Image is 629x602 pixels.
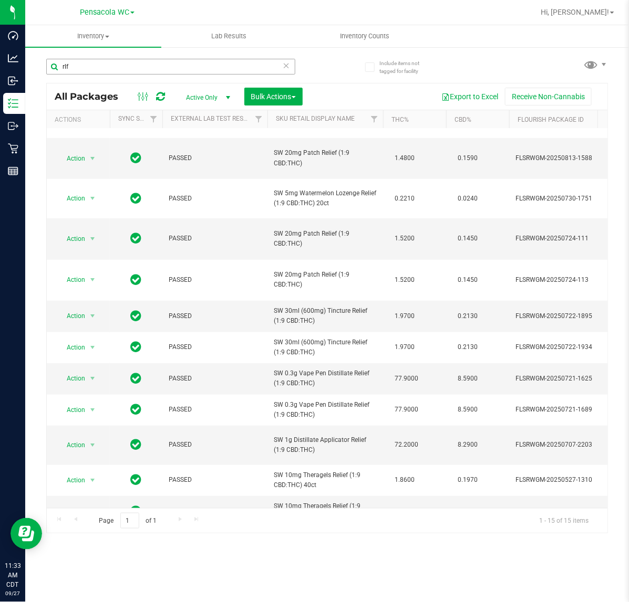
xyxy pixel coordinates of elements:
[326,31,404,41] span: Inventory Counts
[86,504,99,519] span: select
[274,306,377,326] span: SW 30ml (600mg) Tincture Relief (1:9 CBD:THC)
[515,405,618,415] span: FLSRWGM-20250721-1689
[55,91,129,102] span: All Packages
[86,403,99,417] span: select
[274,400,377,420] span: SW 0.3g Vape Pen Distillate Relief (1:9 CBD:THC)
[8,53,18,64] inline-svg: Analytics
[86,371,99,386] span: select
[389,371,424,386] span: 77.9000
[25,25,161,47] a: Inventory
[297,25,433,47] a: Inventory Counts
[505,88,592,105] button: Receive Non-Cannabis
[86,438,99,452] span: select
[169,475,261,485] span: PASSED
[515,475,618,485] span: FLSRWGM-20250527-1310
[131,272,142,287] span: In Sync
[515,234,618,244] span: FLSRWGM-20250724-111
[389,272,420,288] span: 1.5200
[389,504,420,519] span: 1.8600
[276,115,355,122] a: Sku Retail Display Name
[515,342,618,352] span: FLSRWGM-20250722-1934
[452,151,483,166] span: 0.1590
[389,231,420,246] span: 1.5200
[57,403,86,417] span: Action
[251,92,296,101] span: Bulk Actions
[57,371,86,386] span: Action
[274,270,377,290] span: SW 20mg Patch Relief (1:9 CBD:THC)
[57,473,86,488] span: Action
[452,231,483,246] span: 0.1450
[452,371,483,386] span: 8.5900
[169,342,261,352] span: PASSED
[455,116,471,123] a: CBD%
[515,440,618,450] span: FLSRWGM-20250707-2203
[452,309,483,324] span: 0.2130
[274,148,377,168] span: SW 20mg Patch Relief (1:9 CBD:THC)
[131,151,142,165] span: In Sync
[515,374,618,384] span: FLSRWGM-20250721-1625
[8,76,18,86] inline-svg: Inbound
[435,88,505,105] button: Export to Excel
[389,472,420,488] span: 1.8600
[57,340,86,355] span: Action
[366,110,383,128] a: Filter
[452,402,483,417] span: 8.5900
[452,504,483,519] span: 0.1970
[389,402,424,417] span: 77.9000
[8,121,18,131] inline-svg: Outbound
[274,188,377,208] span: SW 5mg Watermelon Lozenge Relief (1:9 CBD:THC) 20ct
[274,229,377,249] span: SW 20mg Patch Relief (1:9 CBD:THC)
[57,231,86,246] span: Action
[169,311,261,321] span: PASSED
[120,513,139,529] input: 1
[86,191,99,206] span: select
[283,59,290,72] span: Clear
[8,98,18,109] inline-svg: Inventory
[57,438,86,452] span: Action
[389,151,420,166] span: 1.4800
[531,513,597,529] span: 1 - 15 of 15 items
[169,194,261,204] span: PASSED
[169,275,261,285] span: PASSED
[80,8,129,17] span: Pensacola WC
[131,472,142,487] span: In Sync
[250,110,267,128] a: Filter
[131,340,142,354] span: In Sync
[274,470,377,490] span: SW 10mg Theragels Relief (1:9 CBD:THC) 40ct
[131,402,142,417] span: In Sync
[5,589,20,597] p: 09/27
[171,115,253,122] a: External Lab Test Result
[86,272,99,287] span: select
[11,518,42,550] iframe: Resource center
[131,191,142,206] span: In Sync
[389,437,424,452] span: 72.2000
[57,504,86,519] span: Action
[57,151,86,166] span: Action
[389,309,420,324] span: 1.9700
[244,88,303,105] button: Bulk Actions
[57,191,86,206] span: Action
[131,371,142,386] span: In Sync
[515,506,618,516] span: FLSRWGM-20250527-1089
[86,340,99,355] span: select
[55,116,106,123] div: Actions
[391,116,409,123] a: THC%
[46,59,295,75] input: Search Package ID, Item Name, SKU, Lot or Part Number...
[541,8,609,16] span: Hi, [PERSON_NAME]!
[25,31,161,41] span: Inventory
[169,506,261,516] span: PASSED
[131,309,142,323] span: In Sync
[452,437,483,452] span: 8.2900
[5,561,20,589] p: 11:33 AM CDT
[90,513,166,529] span: Page of 1
[86,151,99,166] span: select
[118,115,159,122] a: Sync Status
[86,309,99,323] span: select
[518,116,584,123] a: Flourish Package ID
[145,110,162,128] a: Filter
[515,311,618,321] span: FLSRWGM-20250722-1895
[169,374,261,384] span: PASSED
[515,275,618,285] span: FLSRWGM-20250724-113
[452,340,483,355] span: 0.2130
[197,31,261,41] span: Lab Results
